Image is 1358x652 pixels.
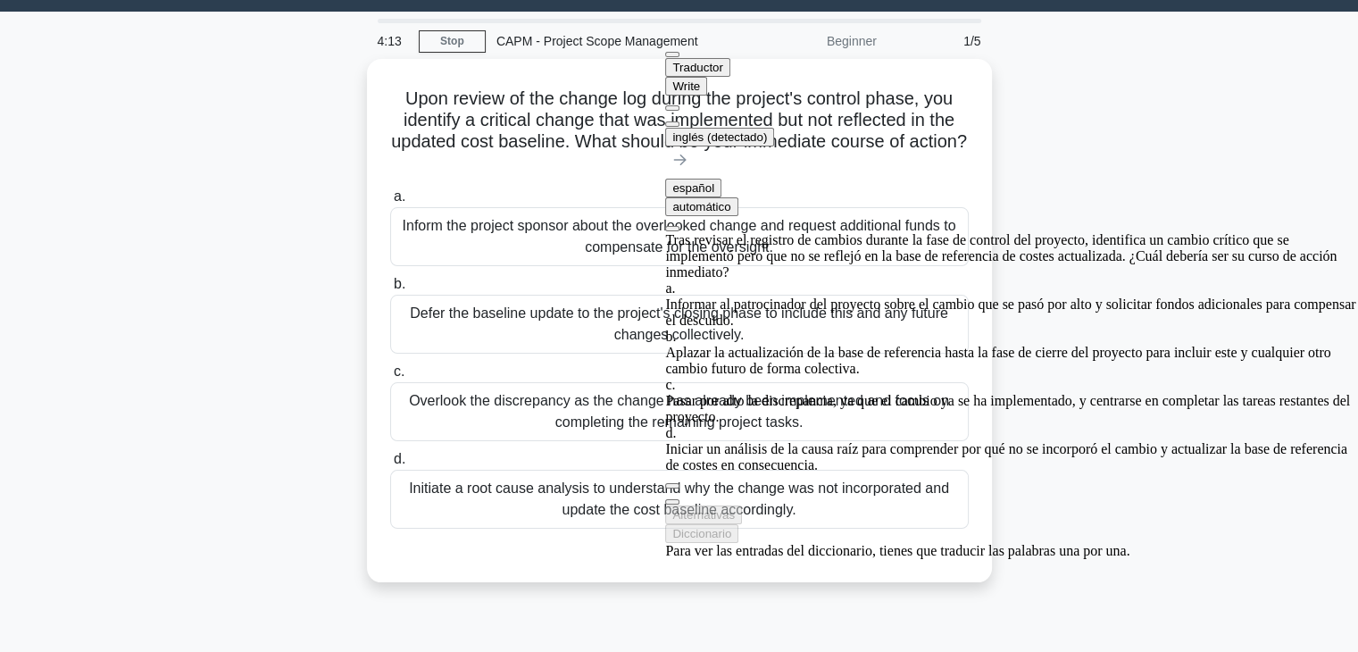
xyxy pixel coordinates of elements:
[394,188,405,204] span: a.
[419,30,486,53] a: Stop
[394,364,404,379] span: c.
[731,23,887,59] div: Beginner
[390,470,969,529] div: Initiate a root cause analysis to understand why the change was not incorporated and update the c...
[388,88,971,175] h5: Upon review of the change log during the project's control phase, you identify a critical change ...
[367,23,419,59] div: 4:13
[486,23,731,59] div: CAPM - Project Scope Management
[394,451,405,466] span: d.
[390,295,969,354] div: Defer the baseline update to the project's closing phase to include this and any future changes c...
[390,207,969,266] div: Inform the project sponsor about the overlooked change and request additional funds to compensate...
[390,382,969,441] div: Overlook the discrepancy as the change has already been implemented and focus on completing the r...
[887,23,992,59] div: 1/5
[394,276,405,291] span: b.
